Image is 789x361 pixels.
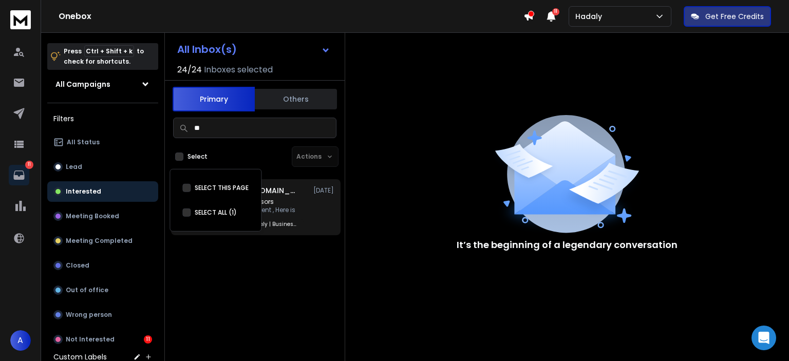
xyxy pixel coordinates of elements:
button: Meeting Booked [47,206,158,226]
p: Hadaly | Business Advisors and M&A [249,220,298,228]
button: Wrong person [47,305,158,325]
div: 11 [144,335,152,344]
button: Others [255,88,337,110]
button: Not Interested11 [47,329,158,350]
p: Lead [66,163,82,171]
button: Meeting Completed [47,231,158,251]
p: Closed [66,261,89,270]
button: All Campaigns [47,74,158,94]
button: All Inbox(s) [169,39,339,60]
div: Open Intercom Messenger [752,326,776,350]
label: SELECT THIS PAGE [195,184,249,192]
h3: Filters [47,111,158,126]
p: Meeting Completed [66,237,133,245]
button: Get Free Credits [684,6,771,27]
button: Primary [173,87,255,111]
h1: All Campaigns [55,79,110,89]
p: Not Interested [66,335,115,344]
h1: Onebox [59,10,523,23]
button: Interested [47,181,158,202]
p: [DATE] [313,186,336,195]
button: Closed [47,255,158,276]
p: Out of office [66,286,108,294]
span: Ctrl + Shift + k [84,45,134,57]
p: All Status [67,138,100,146]
button: Lead [47,157,158,177]
button: A [10,330,31,351]
a: 11 [9,165,29,185]
label: SELECT ALL (1) [195,208,237,217]
h3: Inboxes selected [204,64,273,76]
button: All Status [47,132,158,153]
p: Get Free Credits [705,11,764,22]
p: Hadaly [575,11,606,22]
p: Wrong person [66,311,112,319]
span: 11 [552,8,559,15]
button: Out of office [47,280,158,300]
img: logo [10,10,31,29]
p: 11 [25,161,33,169]
p: It’s the beginning of a legendary conversation [457,238,678,252]
p: Meeting Booked [66,212,119,220]
span: 24 / 24 [177,64,202,76]
label: Select [187,153,208,161]
h1: All Inbox(s) [177,44,237,54]
p: Interested [66,187,101,196]
p: Press to check for shortcuts. [64,46,144,67]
